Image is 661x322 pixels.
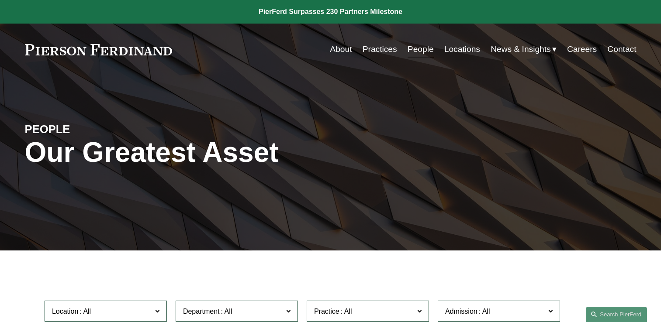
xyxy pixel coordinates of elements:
a: Practices [363,41,397,58]
h4: PEOPLE [25,122,178,136]
span: Department [183,308,220,315]
span: News & Insights [491,42,551,57]
span: Location [52,308,79,315]
a: People [408,41,434,58]
a: Contact [607,41,636,58]
a: Locations [444,41,480,58]
span: Admission [445,308,478,315]
a: Search this site [586,307,647,322]
a: About [330,41,352,58]
a: Careers [567,41,597,58]
span: Practice [314,308,339,315]
h1: Our Greatest Asset [25,137,433,168]
a: folder dropdown [491,41,557,58]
